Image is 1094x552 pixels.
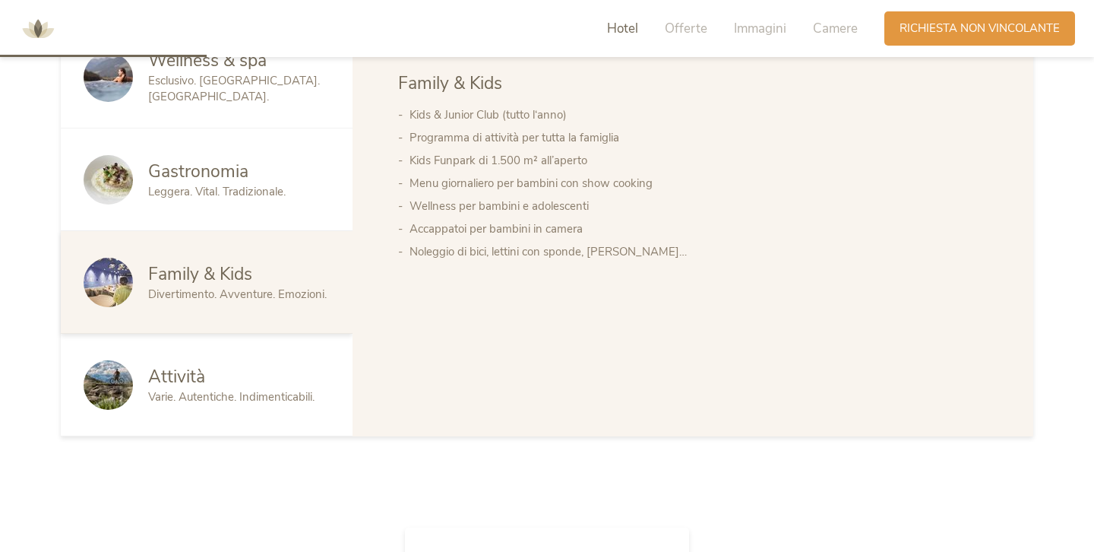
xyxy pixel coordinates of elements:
li: Programma di attività per tutta la famiglia [409,126,754,149]
span: Gastronomia [148,160,248,183]
span: Wellness & spa [148,49,267,72]
img: AMONTI & LUNARIS Wellnessresort [15,6,61,52]
span: Family & Kids [148,262,252,286]
span: Richiesta non vincolante [900,21,1060,36]
span: Divertimento. Avventure. Emozioni. [148,287,327,302]
span: Immagini [734,20,786,37]
li: Noleggio di bici, lettini con sponde, [PERSON_NAME]… [409,240,754,263]
a: AMONTI & LUNARIS Wellnessresort [15,23,61,33]
li: Wellness per bambini e adolescenti [409,195,754,217]
li: Menu giornaliero per bambini con show cooking [409,172,754,195]
li: Accappatoi per bambini in camera [409,217,754,240]
span: Family & Kids [398,71,502,95]
span: Varie. Autentiche. Indimenticabili. [148,389,315,404]
span: Hotel [607,20,638,37]
li: Kids & Junior Club (tutto l‘anno) [409,103,754,126]
span: Attività [148,365,205,389]
span: Camere [813,20,858,37]
span: Leggera. Vital. Tradizionale. [148,184,286,199]
span: Esclusivo. [GEOGRAPHIC_DATA]. [GEOGRAPHIC_DATA]. [148,73,320,104]
li: Kids Funpark di 1.500 m² all’aperto [409,149,754,172]
span: Offerte [665,20,707,37]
